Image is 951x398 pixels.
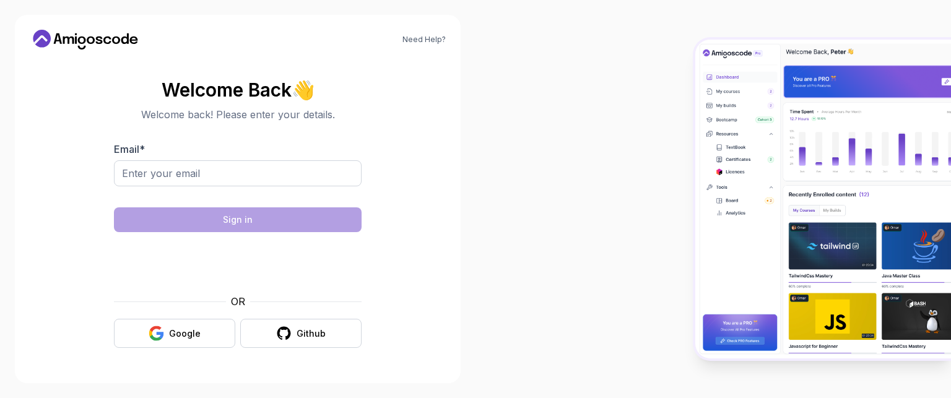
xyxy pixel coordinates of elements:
div: Google [169,327,201,340]
iframe: hCaptcha セキュリティ チャレンジのチェックボックスを含むウィジェット [144,240,331,287]
h2: Welcome Back [114,80,362,100]
p: OR [231,294,245,309]
input: Enter your email [114,160,362,186]
a: Need Help? [402,35,446,45]
p: Welcome back! Please enter your details. [114,107,362,122]
div: Sign in [223,214,253,226]
button: Sign in [114,207,362,232]
label: Email * [114,143,145,155]
span: 👋 [292,80,315,100]
div: Github [297,327,326,340]
button: Google [114,319,235,348]
a: Home link [30,30,141,50]
img: Amigoscode Dashboard [695,40,951,358]
button: Github [240,319,362,348]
